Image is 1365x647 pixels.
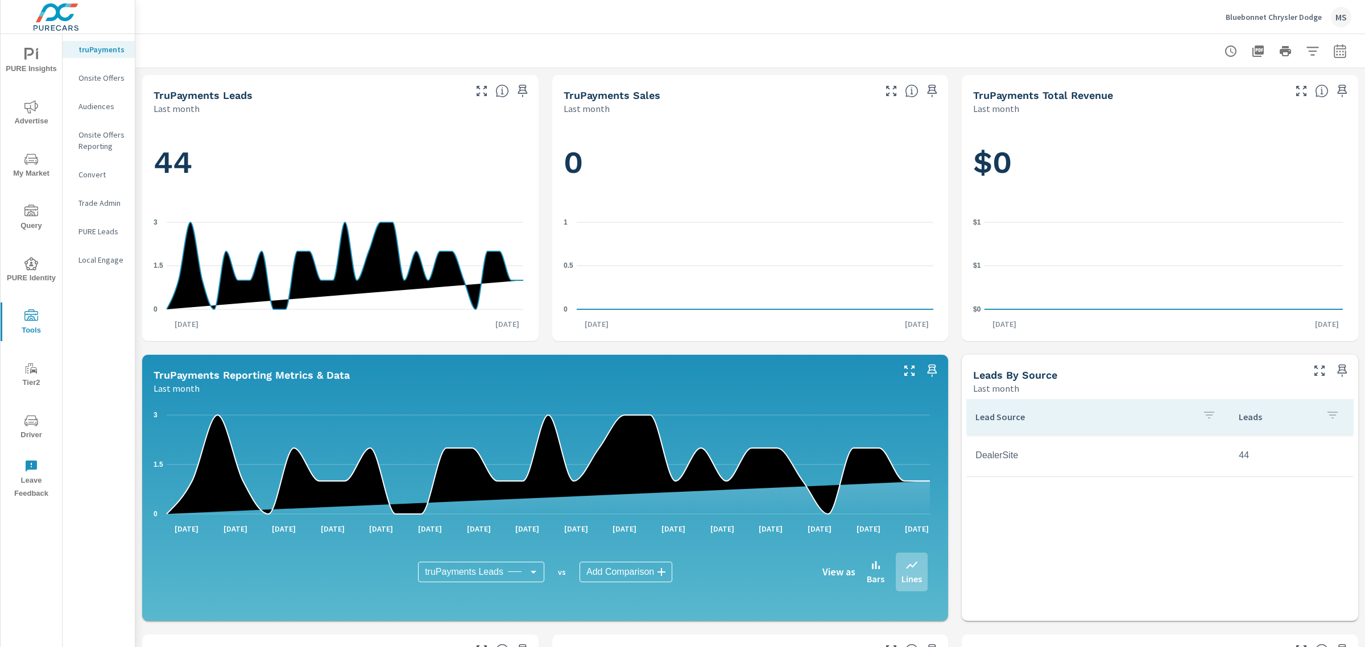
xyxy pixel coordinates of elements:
div: nav menu [1,34,62,505]
text: 0.5 [564,262,573,269]
button: Make Fullscreen [1292,82,1310,100]
p: Bluebonnet Chrysler Dodge [1226,12,1322,22]
button: Make Fullscreen [900,362,919,380]
p: Last month [154,381,200,395]
h5: truPayments Sales [564,89,660,101]
text: $0 [973,305,981,313]
text: 0 [154,305,158,313]
p: Onsite Offers [78,72,126,84]
p: Last month [973,102,1019,115]
div: PURE Leads [63,223,135,240]
p: Lead Source [975,411,1193,422]
p: [DATE] [264,523,304,534]
text: $1 [973,262,981,269]
div: truPayments [63,41,135,58]
span: Tier2 [4,362,59,389]
h5: truPayments Reporting Metrics & Data [154,369,350,381]
h1: $0 [973,143,1347,182]
span: truPayments Leads [425,566,503,578]
span: Save this to your personalized report [1333,82,1351,100]
span: Save this to your personalized report [1333,362,1351,380]
p: [DATE] [577,318,617,330]
p: [DATE] [985,318,1024,330]
p: [DATE] [167,318,206,330]
button: "Export Report to PDF" [1247,40,1269,63]
p: Last month [564,102,610,115]
p: [DATE] [487,318,527,330]
div: Onsite Offers [63,69,135,86]
h5: truPayments Total Revenue [973,89,1113,101]
p: [DATE] [1307,318,1347,330]
text: 1.5 [154,461,163,468]
p: truPayments [78,44,126,55]
p: [DATE] [167,523,206,534]
button: Make Fullscreen [473,82,491,100]
span: Tools [4,309,59,337]
div: Add Comparison [580,562,672,582]
span: Leave Feedback [4,459,59,500]
text: 3 [154,218,158,226]
h6: View as [822,566,855,578]
div: Convert [63,166,135,183]
p: [DATE] [751,523,791,534]
span: Save this to your personalized report [923,82,941,100]
text: 1 [564,218,568,226]
span: Query [4,205,59,233]
span: Driver [4,414,59,442]
p: Leads [1239,411,1317,422]
span: Save this to your personalized report [923,362,941,380]
p: [DATE] [702,523,742,534]
p: [DATE] [216,523,255,534]
button: Make Fullscreen [1310,362,1329,380]
text: $1 [973,218,981,226]
p: [DATE] [897,318,937,330]
button: Print Report [1274,40,1297,63]
h5: Leads By Source [973,369,1057,381]
p: [DATE] [361,523,401,534]
p: [DATE] [849,523,888,534]
p: PURE Leads [78,226,126,237]
p: [DATE] [313,523,353,534]
button: Make Fullscreen [882,82,900,100]
p: Bars [867,572,884,586]
span: PURE Insights [4,48,59,76]
h1: 0 [564,143,937,182]
p: [DATE] [800,523,839,534]
button: Apply Filters [1301,40,1324,63]
div: Local Engage [63,251,135,268]
p: Local Engage [78,254,126,266]
p: Trade Admin [78,197,126,209]
button: Select Date Range [1329,40,1351,63]
span: Add Comparison [586,566,654,578]
p: vs [544,567,580,577]
p: [DATE] [507,523,547,534]
p: [DATE] [653,523,693,534]
text: 0 [154,510,158,518]
p: [DATE] [410,523,450,534]
span: Save this to your personalized report [514,82,532,100]
span: PURE Identity [4,257,59,285]
div: MS [1331,7,1351,27]
span: Number of sales matched to a truPayments lead. [Source: This data is sourced from the dealer's DM... [905,84,919,98]
div: Onsite Offers Reporting [63,126,135,155]
p: [DATE] [605,523,644,534]
span: Total revenue from sales matched to a truPayments lead. [Source: This data is sourced from the de... [1315,84,1329,98]
div: truPayments Leads [418,562,544,582]
text: 1.5 [154,262,163,269]
h1: 44 [154,143,527,182]
p: Onsite Offers Reporting [78,129,126,152]
p: Convert [78,169,126,180]
p: [DATE] [897,523,937,534]
span: The number of truPayments leads. [495,84,509,98]
h5: truPayments Leads [154,89,253,101]
div: Audiences [63,98,135,115]
td: DealerSite [966,441,1230,470]
p: Lines [901,572,922,586]
span: Advertise [4,100,59,128]
span: My Market [4,152,59,180]
p: Audiences [78,101,126,112]
text: 3 [154,411,158,419]
p: [DATE] [556,523,596,534]
td: 44 [1230,441,1353,470]
text: 0 [564,305,568,313]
